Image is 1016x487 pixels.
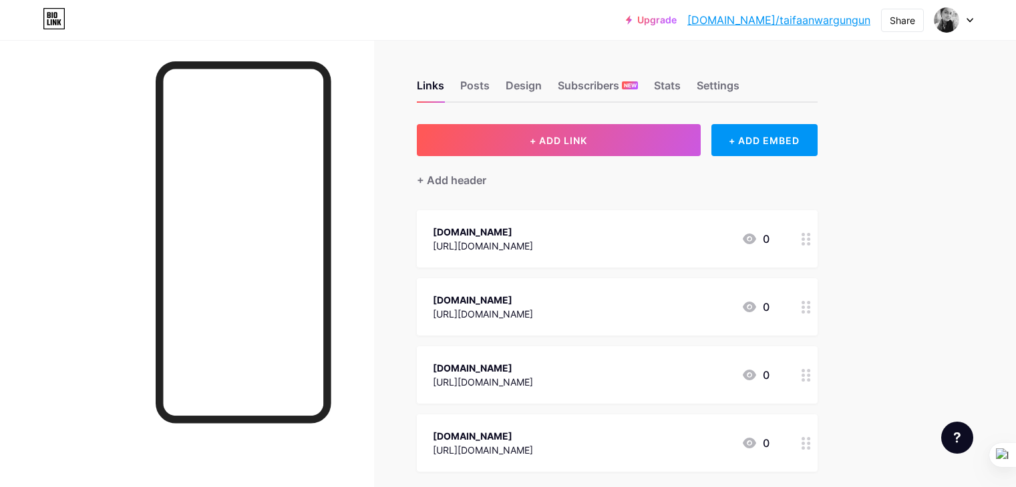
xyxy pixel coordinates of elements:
[741,367,770,383] div: 0
[433,443,533,457] div: [URL][DOMAIN_NAME]
[890,13,915,27] div: Share
[558,77,638,101] div: Subscribers
[506,77,542,101] div: Design
[417,77,444,101] div: Links
[460,77,490,101] div: Posts
[624,81,637,89] span: NEW
[417,172,486,188] div: + Add header
[687,12,870,28] a: [DOMAIN_NAME]/taifaanwargungun
[433,307,533,321] div: [URL][DOMAIN_NAME]
[433,429,533,443] div: [DOMAIN_NAME]
[433,225,533,239] div: [DOMAIN_NAME]
[433,293,533,307] div: [DOMAIN_NAME]
[433,361,533,375] div: [DOMAIN_NAME]
[530,135,587,146] span: + ADD LINK
[433,375,533,389] div: [URL][DOMAIN_NAME]
[741,299,770,315] div: 0
[741,231,770,247] div: 0
[711,124,818,156] div: + ADD EMBED
[741,435,770,451] div: 0
[654,77,681,101] div: Stats
[433,239,533,253] div: [URL][DOMAIN_NAME]
[934,7,959,33] img: taifaanwargungun
[417,124,701,156] button: + ADD LINK
[697,77,739,101] div: Settings
[626,15,677,25] a: Upgrade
